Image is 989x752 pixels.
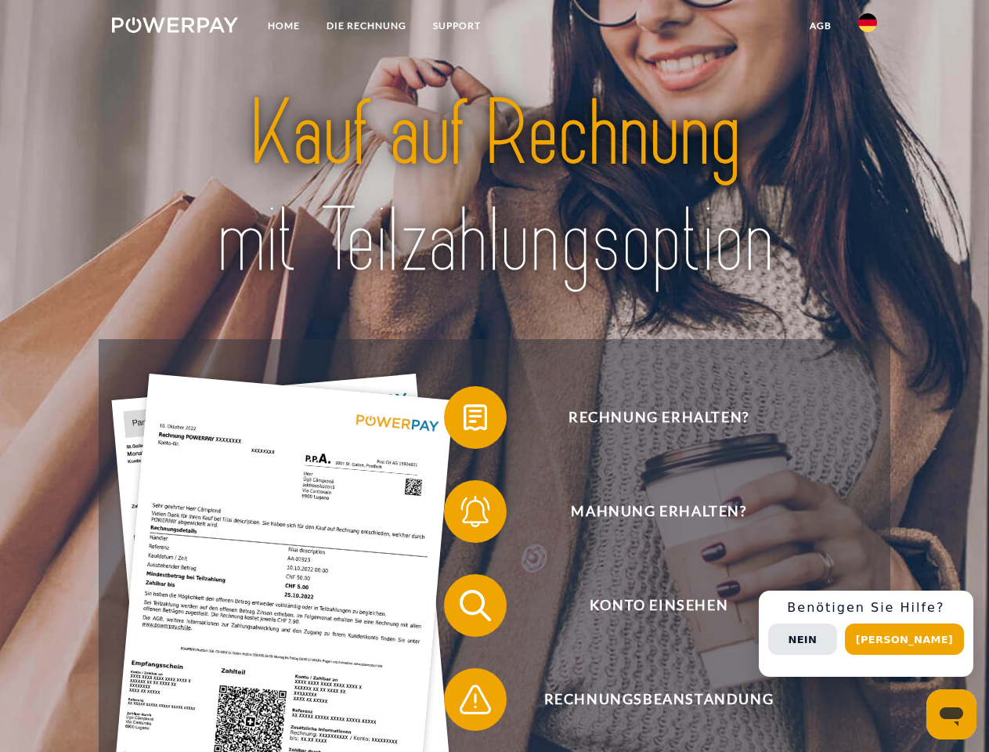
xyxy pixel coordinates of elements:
img: de [858,13,877,32]
div: Schnellhilfe [759,591,973,677]
button: Nein [768,624,837,655]
img: qb_warning.svg [456,680,495,719]
h3: Benötigen Sie Hilfe? [768,600,964,616]
a: agb [796,12,845,40]
span: Rechnungsbeanstandung [467,668,850,731]
button: Konto einsehen [444,574,851,637]
button: Rechnung erhalten? [444,386,851,449]
span: Mahnung erhalten? [467,480,850,543]
img: logo-powerpay-white.svg [112,17,238,33]
a: SUPPORT [420,12,494,40]
iframe: Schaltfläche zum Öffnen des Messaging-Fensters [926,689,976,739]
button: [PERSON_NAME] [845,624,964,655]
button: Rechnungsbeanstandung [444,668,851,731]
img: qb_search.svg [456,586,495,625]
button: Mahnung erhalten? [444,480,851,543]
a: Home [254,12,313,40]
span: Konto einsehen [467,574,850,637]
span: Rechnung erhalten? [467,386,850,449]
a: DIE RECHNUNG [313,12,420,40]
img: qb_bell.svg [456,492,495,531]
img: title-powerpay_de.svg [150,75,839,300]
img: qb_bill.svg [456,398,495,437]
